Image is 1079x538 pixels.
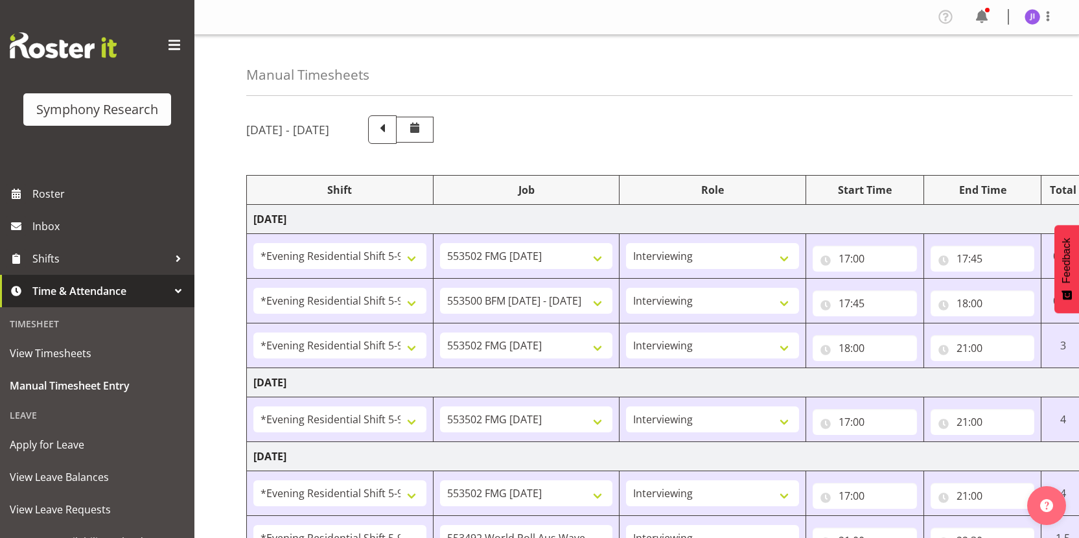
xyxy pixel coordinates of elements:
[253,182,426,198] div: Shift
[931,335,1035,361] input: Click to select...
[3,402,191,428] div: Leave
[3,428,191,461] a: Apply for Leave
[10,344,185,363] span: View Timesheets
[626,182,799,198] div: Role
[813,182,917,198] div: Start Time
[931,409,1035,435] input: Click to select...
[246,67,369,82] h4: Manual Timesheets
[36,100,158,119] div: Symphony Research
[931,246,1035,272] input: Click to select...
[10,467,185,487] span: View Leave Balances
[32,184,188,204] span: Roster
[1048,182,1078,198] div: Total
[1054,225,1079,313] button: Feedback - Show survey
[813,246,917,272] input: Click to select...
[1040,499,1053,512] img: help-xxl-2.png
[246,123,329,137] h5: [DATE] - [DATE]
[931,182,1035,198] div: End Time
[1025,9,1040,25] img: jonathan-isidoro5583.jpg
[10,376,185,395] span: Manual Timesheet Entry
[3,337,191,369] a: View Timesheets
[10,32,117,58] img: Rosterit website logo
[931,483,1035,509] input: Click to select...
[1061,238,1073,283] span: Feedback
[32,216,188,236] span: Inbox
[10,500,185,519] span: View Leave Requests
[3,461,191,493] a: View Leave Balances
[10,435,185,454] span: Apply for Leave
[813,483,917,509] input: Click to select...
[3,310,191,337] div: Timesheet
[813,409,917,435] input: Click to select...
[3,493,191,526] a: View Leave Requests
[813,290,917,316] input: Click to select...
[3,369,191,402] a: Manual Timesheet Entry
[32,281,168,301] span: Time & Attendance
[32,249,168,268] span: Shifts
[813,335,917,361] input: Click to select...
[931,290,1035,316] input: Click to select...
[440,182,613,198] div: Job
